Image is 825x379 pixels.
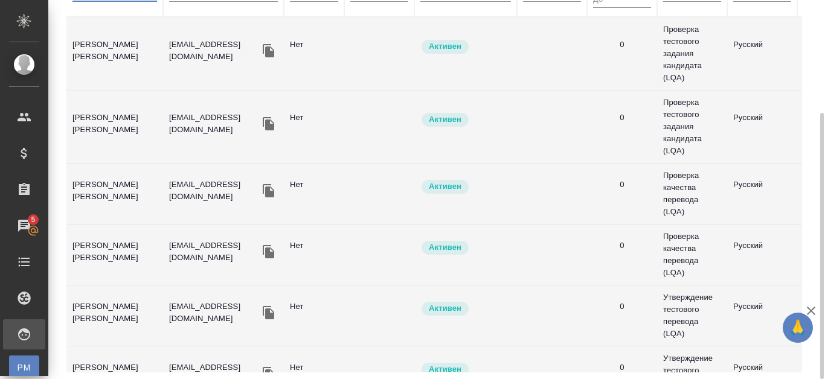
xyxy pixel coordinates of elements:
div: 0 [620,39,624,51]
button: 🙏 [783,313,813,343]
td: Нет [284,173,344,215]
td: Нет [284,106,344,148]
p: Активен [429,40,461,53]
div: Рядовой исполнитель: назначай с учетом рейтинга [420,112,511,128]
p: [EMAIL_ADDRESS][DOMAIN_NAME] [169,240,260,264]
div: 0 [620,240,624,252]
p: [EMAIL_ADDRESS][DOMAIN_NAME] [169,112,260,136]
td: Проверка тестового задания кандидата (LQA) [657,18,727,90]
td: Утверждение тестового перевода (LQA) [657,285,727,346]
p: [EMAIL_ADDRESS][DOMAIN_NAME] [169,301,260,325]
td: [PERSON_NAME] [PERSON_NAME] [66,106,163,148]
button: Скопировать [260,243,278,261]
a: 5 [3,211,45,241]
span: 🙏 [788,315,808,340]
div: 0 [620,179,624,191]
td: Проверка качества перевода (LQA) [657,225,727,285]
span: PM [15,361,33,374]
td: Нет [284,234,344,276]
div: 0 [620,361,624,374]
div: 0 [620,301,624,313]
td: Русский [727,295,797,337]
div: Рядовой исполнитель: назначай с учетом рейтинга [420,39,511,55]
p: Активен [429,302,461,314]
td: Нет [284,295,344,337]
button: Скопировать [260,182,278,200]
span: 5 [24,214,42,226]
p: [EMAIL_ADDRESS][DOMAIN_NAME] [169,179,260,203]
button: Скопировать [260,304,278,322]
p: [EMAIL_ADDRESS][DOMAIN_NAME] [169,39,260,63]
div: Рядовой исполнитель: назначай с учетом рейтинга [420,179,511,195]
td: [PERSON_NAME] [PERSON_NAME] [66,295,163,337]
div: 0 [620,112,624,124]
div: Рядовой исполнитель: назначай с учетом рейтинга [420,240,511,256]
td: [PERSON_NAME] [PERSON_NAME] [66,33,163,75]
p: Активен [429,113,461,126]
p: Активен [429,180,461,193]
p: Активен [429,241,461,253]
button: Скопировать [260,42,278,60]
button: Скопировать [260,115,278,133]
div: Рядовой исполнитель: назначай с учетом рейтинга [420,361,511,378]
td: [PERSON_NAME] [PERSON_NAME] [66,234,163,276]
td: Проверка тестового задания кандидата (LQA) [657,91,727,163]
div: Рядовой исполнитель: назначай с учетом рейтинга [420,301,511,317]
td: [PERSON_NAME] [PERSON_NAME] [66,173,163,215]
td: Русский [727,106,797,148]
td: Нет [284,33,344,75]
td: Проверка качества перевода (LQA) [657,164,727,224]
td: Русский [727,33,797,75]
td: Русский [727,234,797,276]
td: Русский [727,173,797,215]
p: Активен [429,363,461,375]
